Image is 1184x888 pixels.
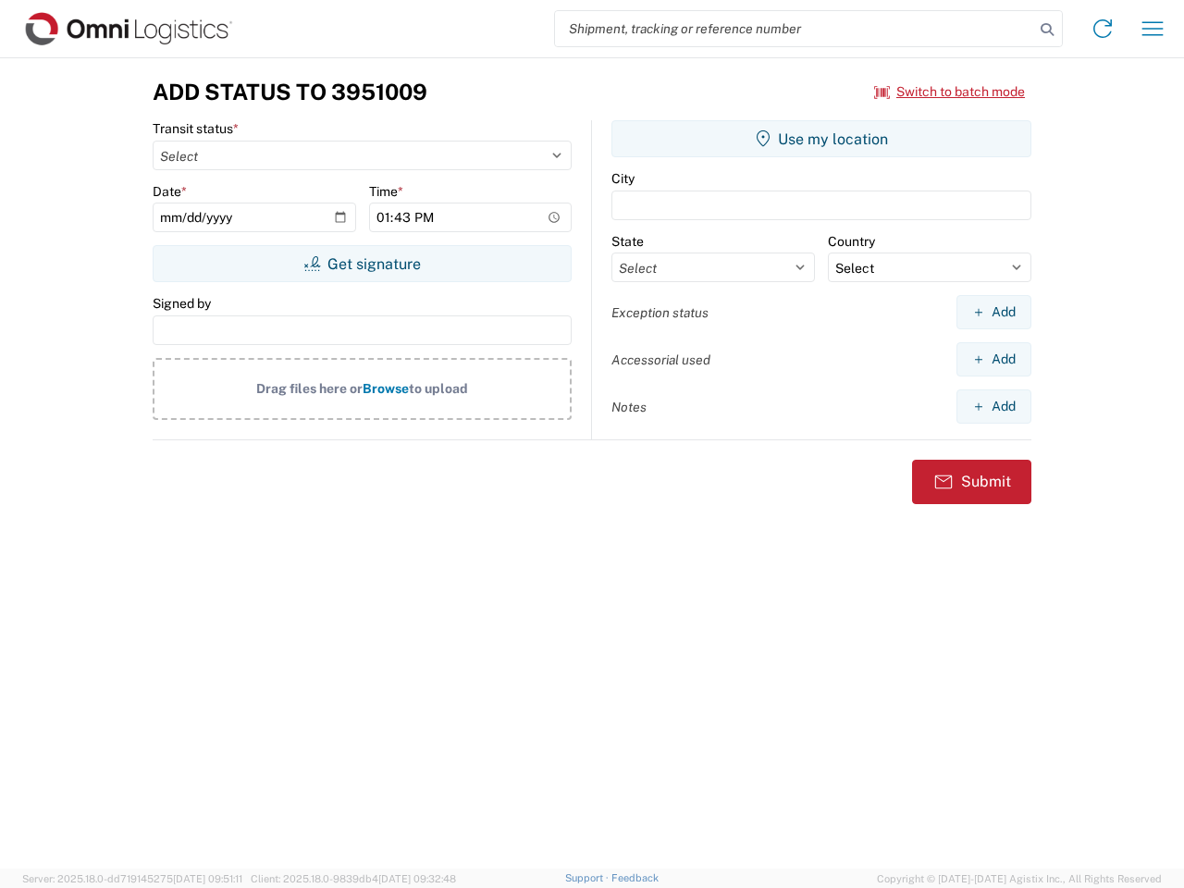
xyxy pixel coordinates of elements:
[409,381,468,396] span: to upload
[611,351,710,368] label: Accessorial used
[874,77,1025,107] button: Switch to batch mode
[369,183,403,200] label: Time
[828,233,875,250] label: Country
[363,381,409,396] span: Browse
[611,872,659,883] a: Feedback
[153,79,427,105] h3: Add Status to 3951009
[956,342,1031,376] button: Add
[153,120,239,137] label: Transit status
[611,120,1031,157] button: Use my location
[555,11,1034,46] input: Shipment, tracking or reference number
[251,873,456,884] span: Client: 2025.18.0-9839db4
[565,872,611,883] a: Support
[22,873,242,884] span: Server: 2025.18.0-dd719145275
[611,304,709,321] label: Exception status
[956,295,1031,329] button: Add
[153,183,187,200] label: Date
[611,399,647,415] label: Notes
[912,460,1031,504] button: Submit
[153,245,572,282] button: Get signature
[173,873,242,884] span: [DATE] 09:51:11
[611,170,635,187] label: City
[378,873,456,884] span: [DATE] 09:32:48
[256,381,363,396] span: Drag files here or
[877,870,1162,887] span: Copyright © [DATE]-[DATE] Agistix Inc., All Rights Reserved
[611,233,644,250] label: State
[153,295,211,312] label: Signed by
[956,389,1031,424] button: Add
